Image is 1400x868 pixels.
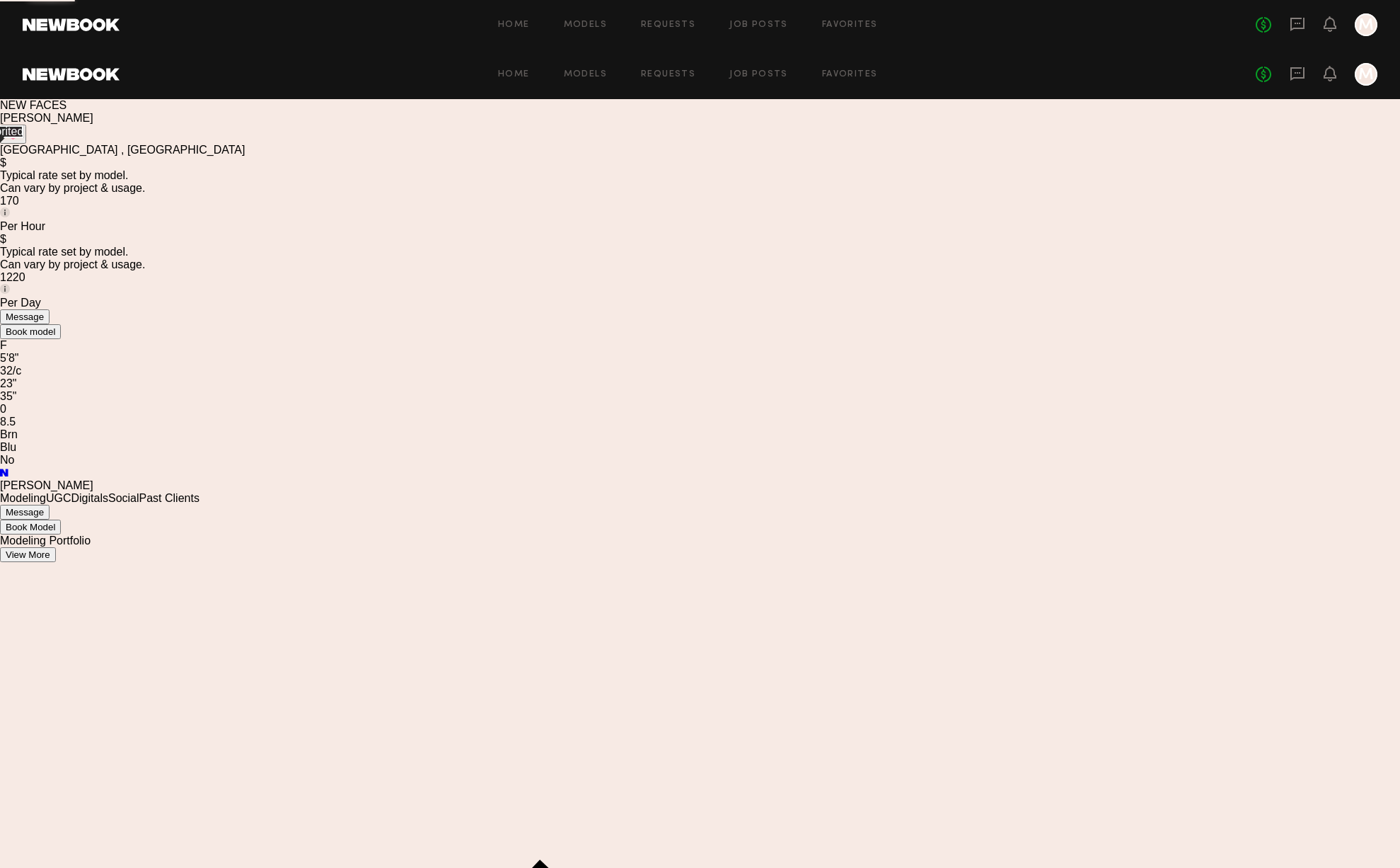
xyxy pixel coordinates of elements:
[564,21,607,30] a: Models
[564,70,607,79] a: Models
[729,70,788,79] a: Job Posts
[108,492,139,504] a: Social
[46,492,71,504] a: UGC
[498,21,530,30] a: Home
[139,492,199,504] a: Past Clients
[1355,63,1377,86] a: M
[498,70,530,79] a: Home
[729,21,788,30] a: Job Posts
[822,21,878,30] a: Favorites
[641,70,695,79] a: Requests
[71,492,108,504] a: Digitals
[641,21,695,30] a: Requests
[822,70,878,79] a: Favorites
[1355,13,1377,36] a: M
